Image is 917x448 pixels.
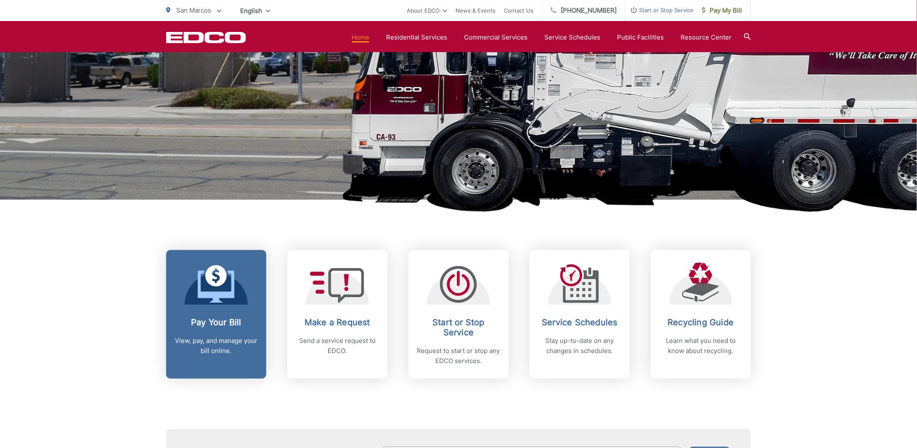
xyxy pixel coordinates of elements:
a: EDCD logo. Return to the homepage. [166,32,246,43]
h2: Service Schedules [538,317,621,327]
a: Commercial Services [464,32,527,42]
a: Resource Center [681,32,731,42]
h2: Make a Request [296,317,379,327]
p: Send a service request to EDCO. [296,336,379,356]
p: Learn what you need to know about recycling. [659,336,742,356]
h2: Pay Your Bill [175,317,258,327]
a: Residential Services [386,32,447,42]
span: San Marcos [176,6,211,14]
p: View, pay, and manage your bill online. [175,336,258,356]
a: Pay Your Bill View, pay, and manage your bill online. [166,250,266,379]
a: Home [352,32,369,42]
a: About EDCO [407,5,447,16]
h2: Start or Stop Service [417,317,500,337]
a: Make a Request Send a service request to EDCO. [287,250,387,379]
a: Service Schedules [544,32,600,42]
a: Recycling Guide Learn what you need to know about recycling. [651,250,751,379]
a: Public Facilities [617,32,664,42]
span: English [234,3,276,18]
h2: Recycling Guide [659,317,742,327]
span: Pay My Bill [702,5,742,16]
a: Contact Us [504,5,533,16]
a: Service Schedules Stay up-to-date on any changes in schedules. [530,250,630,379]
p: Stay up-to-date on any changes in schedules. [538,336,621,356]
p: Request to start or stop any EDCO services. [417,346,500,366]
a: News & Events [456,5,496,16]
